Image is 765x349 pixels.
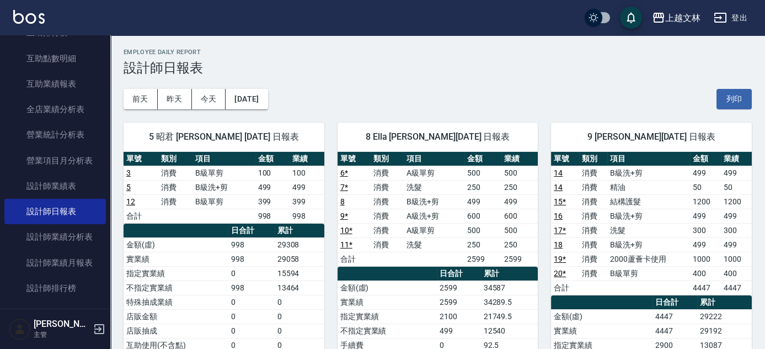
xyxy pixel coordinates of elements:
td: B級洗+剪 [607,209,690,223]
td: 499 [721,237,752,252]
table: a dense table [338,152,538,267]
td: 34289.5 [481,295,538,309]
td: 消費 [579,266,607,281]
td: 12540 [481,324,538,338]
th: 累計 [481,267,538,281]
td: 消費 [158,180,193,194]
th: 累計 [697,295,752,310]
a: 設計師日報表 [4,199,106,224]
button: 列印 [716,89,752,109]
span: 8 Ella [PERSON_NAME][DATE] 日報表 [351,131,525,142]
td: 消費 [371,209,404,223]
td: 消費 [371,223,404,237]
a: 18 [554,240,563,249]
td: B級單剪 [192,194,255,209]
td: 50 [721,180,752,194]
td: 消費 [371,180,404,194]
th: 金額 [464,152,501,166]
td: 2000蘆薈卡使用 [607,252,690,266]
td: A級洗+剪 [404,209,464,223]
td: 21749.5 [481,309,538,324]
td: 13464 [275,281,324,295]
a: 互助點數明細 [4,46,106,71]
td: 400 [690,266,721,281]
td: 合計 [338,252,371,266]
td: 998 [228,237,275,252]
td: 消費 [579,237,607,252]
td: 499 [255,180,290,194]
span: 9 [PERSON_NAME][DATE] 日報表 [564,131,739,142]
td: B級洗+剪 [607,237,690,252]
td: 100 [290,166,324,180]
td: 特殊抽成業績 [124,295,228,309]
td: 消費 [158,194,193,209]
p: 主管 [34,330,90,340]
th: 業績 [501,152,538,166]
td: 消費 [158,166,193,180]
td: B級洗+剪 [607,166,690,180]
td: 0 [228,324,275,338]
td: 消費 [579,180,607,194]
td: 500 [501,166,538,180]
button: 前天 [124,89,158,109]
td: 34587 [481,281,538,295]
td: 消費 [371,194,404,209]
td: 消費 [579,166,607,180]
h2: Employee Daily Report [124,49,752,56]
td: 29222 [697,309,752,324]
td: 1200 [690,194,721,209]
td: 精油 [607,180,690,194]
button: 今天 [192,89,226,109]
a: 設計師業績表 [4,173,106,199]
th: 日合計 [228,224,275,238]
td: 2100 [437,309,481,324]
td: B級單剪 [192,166,255,180]
td: 399 [255,194,290,209]
a: 14 [554,183,563,192]
a: 5 [126,183,131,192]
td: 消費 [579,223,607,237]
a: 8 [340,197,345,206]
td: 250 [464,237,501,252]
button: 昨天 [158,89,192,109]
td: 指定實業績 [124,266,228,281]
td: 998 [255,209,290,223]
th: 類別 [579,152,607,166]
a: 12 [126,197,135,206]
div: 上越文林 [665,11,700,25]
td: 250 [464,180,501,194]
td: 300 [721,223,752,237]
td: 消費 [579,194,607,209]
td: 29058 [275,252,324,266]
td: 250 [501,237,538,252]
td: B級洗+剪 [192,180,255,194]
td: B級洗+剪 [404,194,464,209]
td: 1200 [721,194,752,209]
td: 指定實業績 [338,309,437,324]
td: 合計 [124,209,158,223]
td: 1000 [721,252,752,266]
th: 單號 [124,152,158,166]
th: 單號 [551,152,579,166]
th: 累計 [275,224,324,238]
td: 0 [228,266,275,281]
td: 洗髮 [404,180,464,194]
th: 類別 [158,152,193,166]
td: 4447 [652,324,697,338]
td: 金額(虛) [124,237,228,252]
td: 499 [437,324,481,338]
td: 消費 [579,252,607,266]
td: 998 [228,281,275,295]
td: 金額(虛) [551,309,652,324]
td: 998 [290,209,324,223]
td: 0 [275,324,324,338]
a: 營業項目月分析表 [4,148,106,173]
td: 600 [501,209,538,223]
th: 業績 [290,152,324,166]
td: 4447 [690,281,721,295]
td: 洗髮 [404,237,464,252]
td: 499 [501,194,538,209]
a: 全店業績分析表 [4,97,106,122]
td: 消費 [371,166,404,180]
td: 499 [690,166,721,180]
